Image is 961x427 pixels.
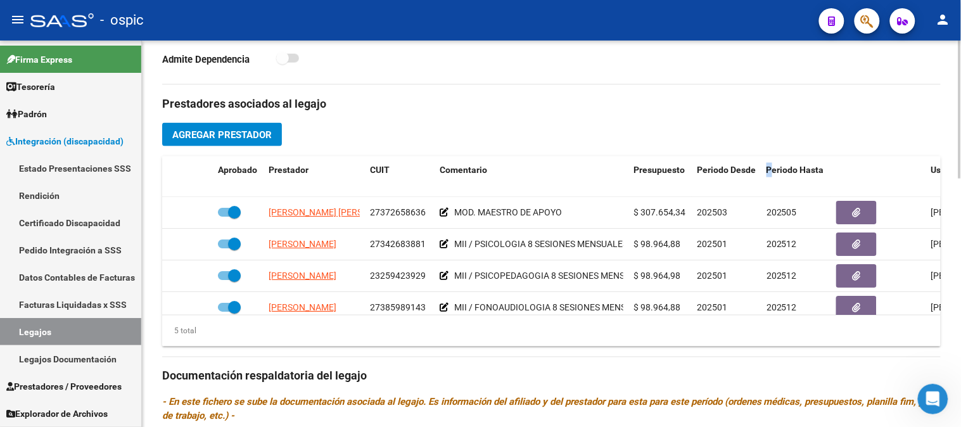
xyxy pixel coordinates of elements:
[370,207,426,217] span: 27372658636
[50,342,77,351] span: Inicio
[435,156,628,198] datatable-header-cell: Comentario
[100,6,144,34] span: - ospic
[633,239,680,249] span: $ 98.964,88
[269,239,336,249] span: [PERSON_NAME]
[633,207,685,217] span: $ 307.654,34
[218,20,241,43] div: Cerrar
[767,239,797,249] span: 202512
[697,207,727,217] span: 202503
[767,302,797,312] span: 202512
[10,12,25,27] mat-icon: menu
[25,90,228,155] p: Hola! [GEOGRAPHIC_DATA]
[162,123,282,146] button: Agregar Prestador
[692,156,761,198] datatable-header-cell: Periodo Desde
[767,165,824,175] span: Periodo Hasta
[172,129,272,141] span: Agregar Prestador
[370,271,426,281] span: 23259423929
[218,165,257,175] span: Aprobado
[370,302,426,312] span: 27385989143
[269,165,309,175] span: Prestador
[454,239,628,249] span: MII / PSICOLOGIA 8 SESIONES MENSUALES
[6,107,47,121] span: Padrón
[162,324,196,338] div: 5 total
[213,156,264,198] datatable-header-cell: Aprobado
[697,302,727,312] span: 202501
[269,207,406,217] span: [PERSON_NAME] [PERSON_NAME]
[918,384,948,414] iframe: Intercom live chat
[628,156,692,198] datatable-header-cell: Presupuesto
[264,156,365,198] datatable-header-cell: Prestador
[162,397,937,422] i: - En este fichero se sube la documentación asociada al legajo. Es información del afiliado y del ...
[169,342,210,351] span: Mensajes
[6,53,72,67] span: Firma Express
[454,207,562,217] span: MOD. MAESTRO DE APOYO
[6,80,55,94] span: Tesorería
[26,203,212,216] div: Envíanos un mensaje
[697,165,756,175] span: Periodo Desde
[767,271,797,281] span: 202512
[25,155,228,176] p: Necesitás ayuda?
[697,239,727,249] span: 202501
[269,302,336,312] span: [PERSON_NAME]
[162,95,941,113] h3: Prestadores asociados al legajo
[365,156,435,198] datatable-header-cell: CUIT
[13,192,241,227] div: Envíanos un mensaje
[370,165,390,175] span: CUIT
[127,310,253,361] button: Mensajes
[6,134,124,148] span: Integración (discapacidad)
[162,53,276,67] p: Admite Dependencia
[761,156,831,198] datatable-header-cell: Periodo Hasta
[269,271,336,281] span: [PERSON_NAME]
[633,271,680,281] span: $ 98.964,98
[633,302,680,312] span: $ 98.964,88
[162,367,941,385] h3: Documentación respaldatoria del legajo
[697,271,727,281] span: 202501
[936,12,951,27] mat-icon: person
[370,239,426,249] span: 27342683881
[767,207,797,217] span: 202505
[6,407,108,421] span: Explorador de Archivos
[440,165,487,175] span: Comentario
[454,271,651,281] span: MII / PSICOPEDAGOGIA 8 SESIONES MENSUALES
[6,379,122,393] span: Prestadores / Proveedores
[454,302,652,312] span: MII / FONOAUDIOLOGIA 8 SESIONES MENSUALES
[633,165,685,175] span: Presupuesto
